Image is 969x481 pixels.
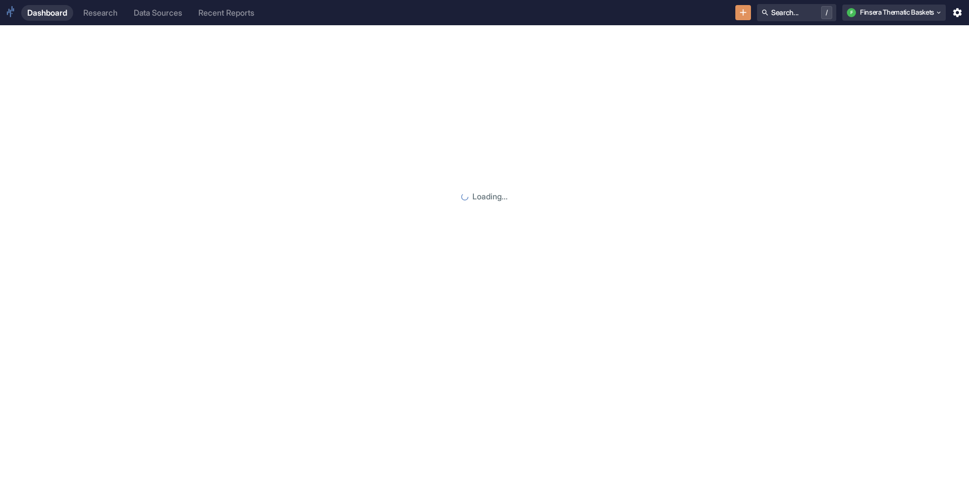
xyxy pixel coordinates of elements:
a: Research [77,5,124,21]
div: Data Sources [134,8,182,18]
a: Dashboard [21,5,73,21]
button: FFinsera Thematic Baskets [842,5,946,21]
button: Search.../ [757,4,836,21]
div: Dashboard [27,8,67,18]
div: F [847,8,856,17]
p: Loading... [472,191,508,203]
div: Recent Reports [198,8,254,18]
a: Data Sources [128,5,188,21]
div: Research [83,8,118,18]
button: New Resource [735,5,751,21]
a: Recent Reports [192,5,260,21]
